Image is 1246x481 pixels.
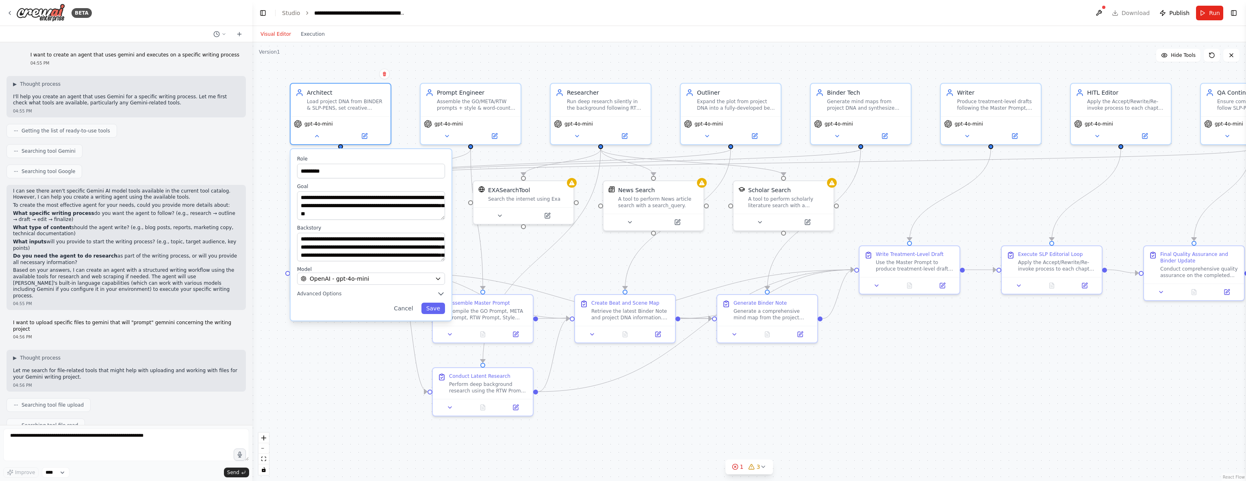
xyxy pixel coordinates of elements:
[1001,245,1103,295] div: Execute SLP Editorial LoopApply the Accept/Rewrite/Re-invoke process to each chapter of the treat...
[1035,281,1069,290] button: No output available
[258,443,269,454] button: zoom out
[290,83,391,145] div: ArchitectLoad project DNA from BINDER & SLP-PENS, set creative direction, validate market fit for...
[22,128,110,134] span: Getting the list of ready-to-use tools
[1018,251,1083,258] div: Execute SLP Editorial Loop
[681,266,854,323] g: Edge from 7263936c-6e3d-49cb-b0ff-3e9b7565d207 to 011253c2-0832-4a50-8c1c-d8ad230207e5
[437,98,516,111] div: Assemble the GO/META/RTW prompts + style & word-count protocols into a master prompt for the Writ...
[603,180,704,231] div: SerplyNewsSearchToolNews SearchA tool to perform News article search with a search_query.
[1085,121,1113,127] span: gpt-4o-mini
[478,186,485,193] img: EXASearchTool
[1196,6,1223,20] button: Run
[644,329,672,339] button: Open in side panel
[15,469,35,476] span: Improve
[396,269,428,323] g: Edge from 68352c3c-1d13-4b22-84b9-d707b0cf410c to 17436c7a-0f83-4cb0-a088-94c2085a1ee0
[13,81,61,87] button: ▶Thought process
[564,121,593,127] span: gpt-4o-mini
[449,308,528,321] div: Compile the GO Prompt, META Prompt, RTW Prompt, Style Instructions (FACT, LOGIC, MEMORY modes), a...
[304,121,333,127] span: gpt-4o-mini
[479,149,605,363] g: Edge from d556b4a5-93e3-46d3-bc01-8abbbe133a55 to b80f5797-079c-4a5f-acb8-c55596be4431
[72,8,92,18] div: BETA
[1169,9,1190,17] span: Publish
[859,245,960,295] div: Write Treatment-Level DraftUse the Master Prompt to produce treatment-level drafts for 3 chapters...
[420,83,521,145] div: Prompt EngineerAssemble the GO/META/RTW prompts + style & word-count protocols into a master prom...
[257,7,269,19] button: Hide left sidebar
[597,149,658,176] g: Edge from d556b4a5-93e3-46d3-bc01-8abbbe133a55 to b3b47680-7bad-4869-af3c-b4529cb40b93
[432,367,534,416] div: Conduct Latent ResearchPerform deep background research using the RTW Prompt methodology. Researc...
[591,300,659,306] div: Create Beat and Scene Map
[1122,131,1168,141] button: Open in side panel
[957,98,1036,111] div: Produce treatment-level drafts following the Master Prompt, enforcing word-count protocol (minimu...
[13,382,239,388] div: 04:56 PM
[13,225,72,230] strong: What type of content
[258,454,269,464] button: fit view
[13,239,239,251] p: will you provide to start the writing process? (e.g., topic, target audience, key points)
[519,149,605,176] g: Edge from d556b4a5-93e3-46d3-bc01-8abbbe133a55 to f4773c7e-40e7-4bd6-a4a2-65e41376a60a
[955,121,983,127] span: gpt-4o-mini
[13,202,239,209] p: To create the most effective agent for your needs, could you provide more details about:
[282,9,406,17] nav: breadcrumb
[1160,251,1239,264] div: Final Quality Assurance and Binder Update
[16,4,65,22] img: Logo
[13,320,239,332] p: I want to upload specific files to gemini that will "prompt" gemnini concerning the writing project
[13,188,239,201] p: I can see there aren't specific Gemini AI model tools available in the current tool catalog. Howe...
[733,180,834,231] div: SerplyScholarSearchToolScholar SearchA tool to perform scholarly literature search with a search_...
[227,469,239,476] span: Send
[681,314,712,323] g: Edge from 7263936c-6e3d-49cb-b0ff-3e9b7565d207 to 5300ba85-d44f-446b-ade3-3e93d7808a52
[784,217,830,227] button: Open in side panel
[538,314,570,396] g: Edge from b80f5797-079c-4a5f-acb8-c55596be4431 to 7263936c-6e3d-49cb-b0ff-3e9b7565d207
[13,334,239,340] div: 04:56 PM
[695,121,723,127] span: gpt-4o-mini
[282,10,300,16] a: Studio
[434,121,463,127] span: gpt-4o-mini
[738,186,745,193] img: SerplyScholarSearchTool
[567,89,646,97] div: Researcher
[501,329,530,339] button: Open in side panel
[13,355,61,361] button: ▶Thought process
[550,83,651,145] div: ResearcherRun deep research silently in the background following RTW Prompt rules to optimize gen...
[13,301,239,307] div: 04:55 PM
[992,131,1038,141] button: Open in side panel
[210,29,230,39] button: Switch to previous chat
[259,49,280,55] div: Version 1
[396,269,712,323] g: Edge from 68352c3c-1d13-4b22-84b9-d707b0cf410c to 5300ba85-d44f-446b-ade3-3e93d7808a52
[297,290,341,297] span: Advanced Options
[297,183,445,190] label: Goal
[1177,287,1211,297] button: No output available
[827,89,906,97] div: Binder Tech
[307,98,386,111] div: Load project DNA from BINDER & SLP-PENS, set creative direction, validate market fit for {project...
[786,329,814,339] button: Open in side panel
[1048,149,1125,241] g: Edge from 7682f282-4d54-49e6-a242-4a691bbb6083 to 75efa53f-65d9-41c2-a528-5c3e7202e982
[297,225,445,231] label: Backstory
[697,98,776,111] div: Expand the plot from project DNA into a fully-developed beat and scene map for the next Act (3 ch...
[233,29,246,39] button: Start a new chat
[905,149,995,241] g: Edge from 4dd55c6d-d56e-48de-8fa2-0702d74dd875 to 011253c2-0832-4a50-8c1c-d8ad230207e5
[258,464,269,475] button: toggle interactivity
[697,89,776,97] div: Outliner
[618,196,699,209] div: A tool to perform News article search with a search_query.
[13,225,239,237] p: should the agent write? (e.g., blog posts, reports, marketing copy, technical documentation)
[389,303,418,314] button: Cancel
[965,266,996,274] g: Edge from 011253c2-0832-4a50-8c1c-d8ad230207e5 to 75efa53f-65d9-41c2-a528-5c3e7202e982
[258,433,269,443] button: zoom in
[524,211,570,221] button: Open in side panel
[307,89,386,97] div: Architect
[928,281,956,290] button: Open in side panel
[810,83,912,145] div: Binder TechGenerate mind maps from project DNA and synthesize Filtered Binder Notes by integratin...
[1087,98,1166,111] div: Apply the Accept/Rewrite/Re-invoke process to each chapter, preserving SLP-PENS compliance and do...
[13,108,239,114] div: 04:55 PM
[757,463,760,471] span: 3
[957,89,1036,97] div: Writer
[30,52,239,58] p: I want to create an agent that uses gemini and executes on a specific writing process
[1070,281,1098,290] button: Open in side panel
[30,60,239,66] div: 04:55 PM
[740,463,744,471] span: 1
[1018,259,1097,272] div: Apply the Accept/Rewrite/Re-invoke process to each chapter of the treatment-level draft. Evaluate...
[449,300,510,306] div: Assemble Master Prompt
[3,467,39,478] button: Improve
[22,148,76,154] span: Searching tool Gemini
[608,186,615,193] img: SerplyNewsSearchTool
[256,29,296,39] button: Visual Editor
[1087,89,1166,97] div: HITL Editor
[734,300,787,306] div: Generate Binder Note
[20,81,61,87] span: Thought process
